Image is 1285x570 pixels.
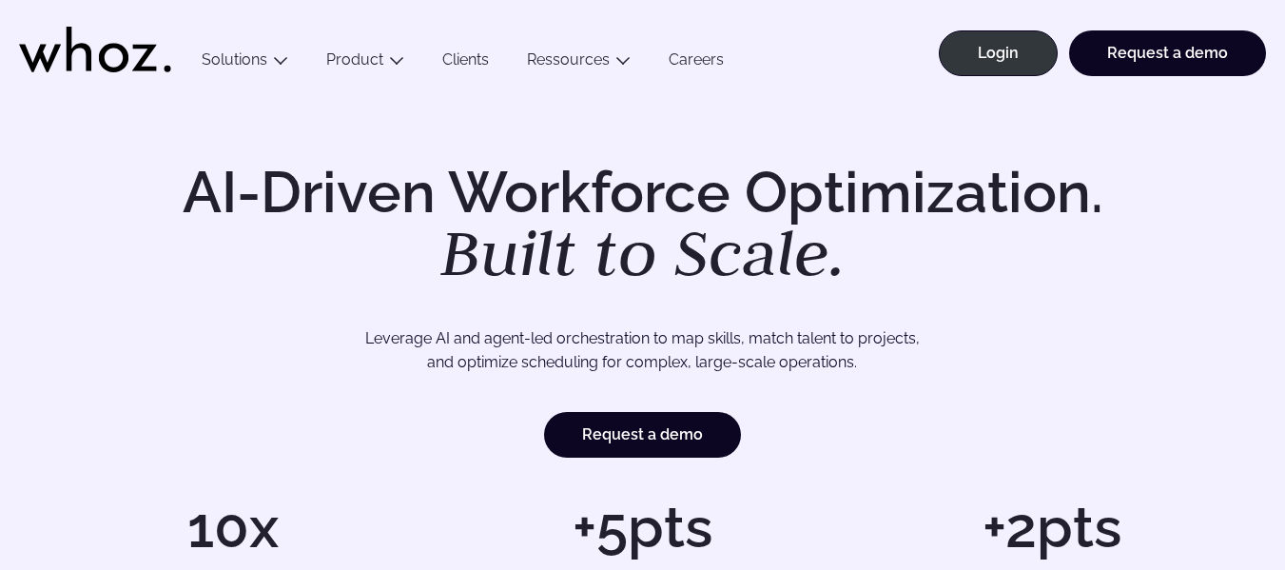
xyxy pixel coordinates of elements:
[156,164,1130,285] h1: AI-Driven Workforce Optimization.
[440,210,846,294] em: Built to Scale.
[857,499,1247,556] h1: +2pts
[508,50,650,76] button: Ressources
[38,499,428,556] h1: 10x
[544,412,741,458] a: Request a demo
[307,50,423,76] button: Product
[99,326,1187,375] p: Leverage AI and agent-led orchestration to map skills, match talent to projects, and optimize sch...
[527,50,610,69] a: Ressources
[650,50,743,76] a: Careers
[183,50,307,76] button: Solutions
[423,50,508,76] a: Clients
[326,50,383,69] a: Product
[939,30,1058,76] a: Login
[447,499,837,556] h1: +5pts
[1069,30,1266,76] a: Request a demo
[1159,444,1258,543] iframe: Chatbot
